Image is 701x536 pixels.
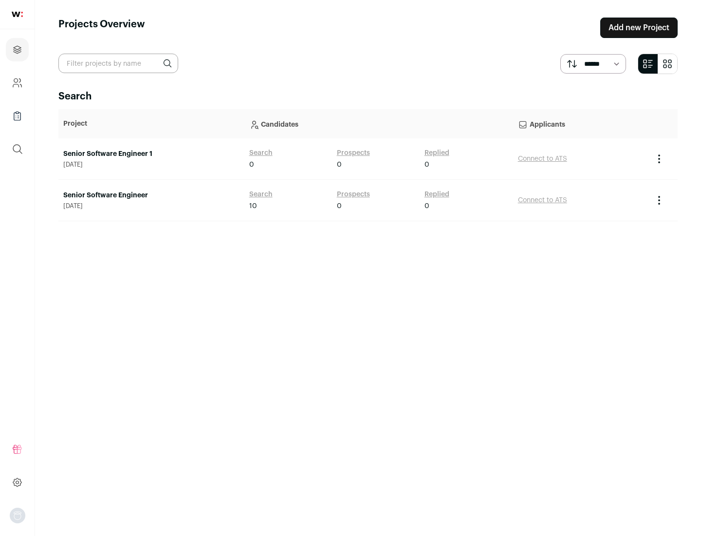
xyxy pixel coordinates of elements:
[63,191,240,200] a: Senior Software Engineer
[6,38,29,61] a: Projects
[249,114,508,134] p: Candidates
[249,160,254,170] span: 0
[63,161,240,169] span: [DATE]
[424,201,429,211] span: 0
[424,148,449,158] a: Replied
[337,148,370,158] a: Prospects
[424,190,449,199] a: Replied
[518,114,644,134] p: Applicants
[653,194,665,206] button: Project Actions
[10,508,25,523] img: nopic.png
[337,190,370,199] a: Prospects
[6,104,29,128] a: Company Lists
[249,201,257,211] span: 10
[63,119,240,129] p: Project
[12,12,23,17] img: wellfound-shorthand-0d5821cbd27db2630d0214b213865d53afaa358527fdda9d0ea32b1df1b89c2c.svg
[63,149,240,159] a: Senior Software Engineer 1
[249,148,273,158] a: Search
[10,508,25,523] button: Open dropdown
[653,153,665,165] button: Project Actions
[518,197,567,204] a: Connect to ATS
[58,18,145,38] h1: Projects Overview
[58,54,178,73] input: Filter projects by name
[337,201,342,211] span: 0
[6,71,29,95] a: Company and ATS Settings
[518,155,567,162] a: Connect to ATS
[58,90,678,103] h2: Search
[63,202,240,210] span: [DATE]
[337,160,342,170] span: 0
[424,160,429,170] span: 0
[249,190,273,199] a: Search
[600,18,678,38] a: Add new Project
